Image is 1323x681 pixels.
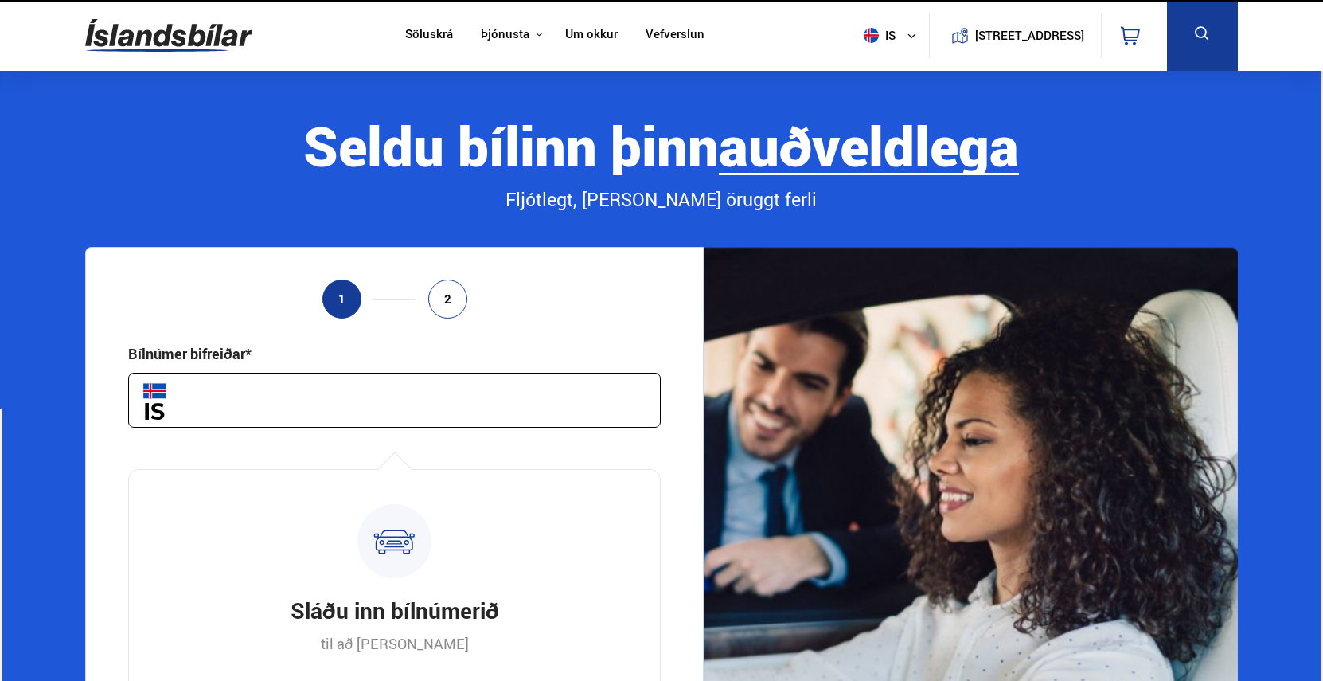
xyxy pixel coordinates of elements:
span: is [857,28,897,43]
h3: Sláðu inn bílnúmerið [291,595,499,625]
p: til að [PERSON_NAME] [321,634,469,653]
img: G0Ugv5HjCgRt.svg [85,10,252,61]
span: 1 [338,292,345,306]
img: svg+xml;base64,PHN2ZyB4bWxucz0iaHR0cDovL3d3dy53My5vcmcvMjAwMC9zdmciIHdpZHRoPSI1MTIiIGhlaWdodD0iNT... [864,28,879,43]
a: [STREET_ADDRESS] [939,13,1093,58]
button: is [857,12,929,59]
a: Vefverslun [646,27,704,44]
div: Fljótlegt, [PERSON_NAME] öruggt ferli [85,186,1238,213]
button: [STREET_ADDRESS] [981,29,1078,42]
button: Þjónusta [481,27,529,42]
b: auðveldlega [719,108,1019,182]
span: 2 [444,292,451,306]
div: Bílnúmer bifreiðar* [128,344,252,363]
a: Söluskrá [405,27,453,44]
a: Um okkur [565,27,618,44]
div: Seldu bílinn þinn [85,115,1238,175]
